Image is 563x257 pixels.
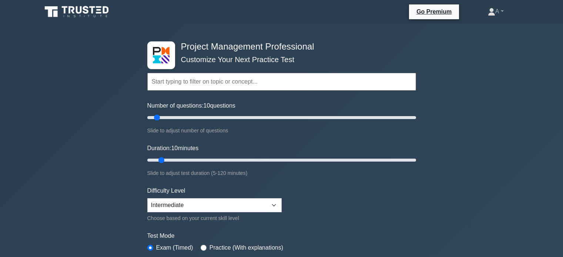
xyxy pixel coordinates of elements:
label: Practice (With explanations) [210,243,283,252]
label: Difficulty Level [147,186,185,195]
a: A [470,4,522,19]
label: Exam (Timed) [156,243,193,252]
a: Go Premium [412,7,456,16]
label: Number of questions: questions [147,101,235,110]
input: Start typing to filter on topic or concept... [147,73,416,91]
span: 10 [171,145,178,151]
div: Slide to adjust number of questions [147,126,416,135]
label: Test Mode [147,231,416,240]
span: 10 [204,102,210,109]
div: Choose based on your current skill level [147,214,282,223]
label: Duration: minutes [147,144,199,153]
div: Slide to adjust test duration (5-120 minutes) [147,169,416,177]
h4: Project Management Professional [178,41,380,52]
